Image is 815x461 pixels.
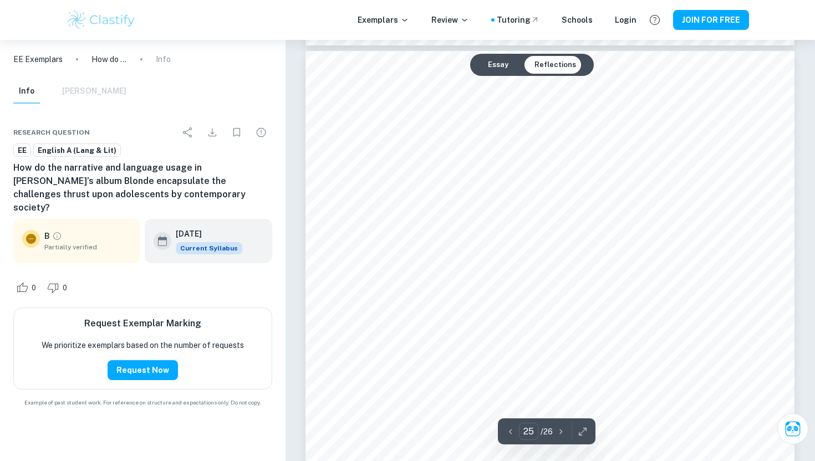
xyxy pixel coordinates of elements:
[44,242,131,252] span: Partially verified
[176,242,242,254] span: Current Syllabus
[52,231,62,241] a: Grade partially verified
[777,413,808,444] button: Ask Clai
[431,14,469,26] p: Review
[479,56,517,74] button: Essay
[44,279,73,296] div: Dislike
[66,9,136,31] img: Clastify logo
[44,230,50,242] p: B
[176,242,242,254] div: This exemplar is based on the current syllabus. Feel free to refer to it for inspiration/ideas wh...
[33,144,121,157] a: English A (Lang & Lit)
[156,53,171,65] p: Info
[526,56,585,74] button: Reflections
[13,79,40,104] button: Info
[13,144,31,157] a: EE
[13,127,90,137] span: Research question
[42,339,244,351] p: We prioritize exemplars based on the number of requests
[673,10,749,30] button: JOIN FOR FREE
[541,426,553,438] p: / 26
[176,228,233,240] h6: [DATE]
[26,283,42,294] span: 0
[615,14,636,26] a: Login
[14,145,30,156] span: EE
[57,283,73,294] span: 0
[562,14,593,26] a: Schools
[177,121,199,144] div: Share
[13,398,272,407] span: Example of past student work. For reference on structure and expectations only. Do not copy.
[108,360,178,380] button: Request Now
[84,317,201,330] h6: Request Exemplar Marking
[250,121,272,144] div: Report issue
[13,53,63,65] a: EE Exemplars
[497,14,539,26] a: Tutoring
[645,11,664,29] button: Help and Feedback
[201,121,223,144] div: Download
[91,53,127,65] p: How do the narrative and language usage in [PERSON_NAME]’s album Blonde encapsulate the challenge...
[13,279,42,296] div: Like
[34,145,120,156] span: English A (Lang & Lit)
[13,161,272,214] h6: How do the narrative and language usage in [PERSON_NAME]’s album Blonde encapsulate the challenge...
[226,121,248,144] div: Bookmark
[358,14,409,26] p: Exemplars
